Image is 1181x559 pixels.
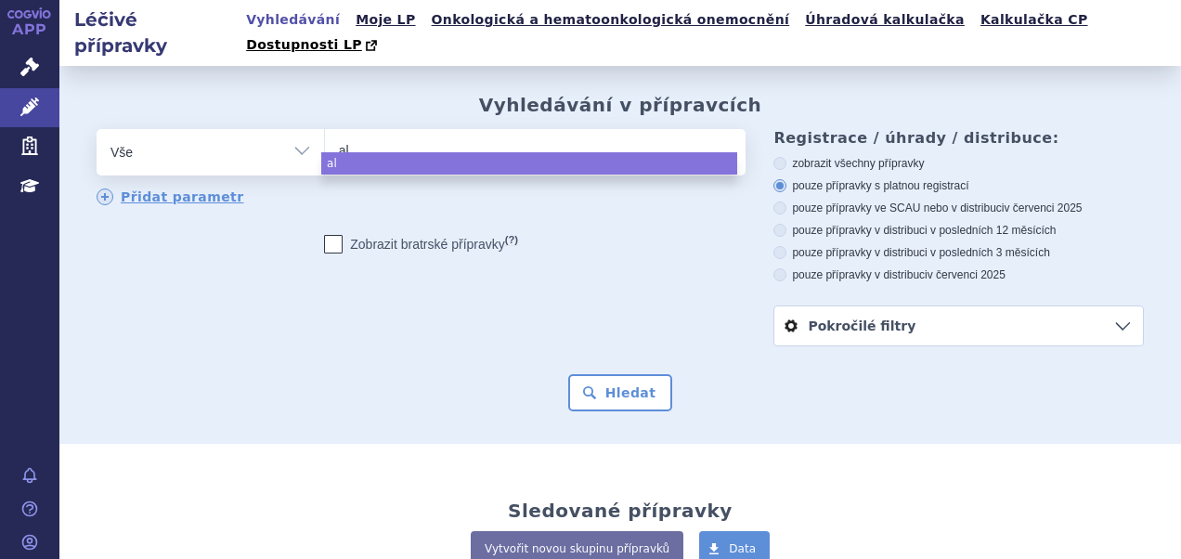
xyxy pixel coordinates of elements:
[479,94,762,116] h2: Vyhledávání v přípravcích
[975,7,1094,32] a: Kalkulačka CP
[773,267,1144,282] label: pouze přípravky v distribuci
[505,234,518,246] abbr: (?)
[240,7,345,32] a: Vyhledávání
[773,223,1144,238] label: pouze přípravky v distribuci v posledních 12 měsících
[324,235,518,253] label: Zobrazit bratrské přípravky
[246,37,362,52] span: Dostupnosti LP
[773,245,1144,260] label: pouze přípravky v distribuci v posledních 3 měsících
[1004,201,1082,214] span: v červenci 2025
[426,7,796,32] a: Onkologická a hematoonkologická onemocnění
[97,188,244,205] a: Přidat parametr
[350,7,421,32] a: Moje LP
[773,156,1144,171] label: zobrazit všechny přípravky
[508,500,733,522] h2: Sledované přípravky
[799,7,970,32] a: Úhradová kalkulačka
[59,6,240,58] h2: Léčivé přípravky
[240,32,386,58] a: Dostupnosti LP
[774,306,1143,345] a: Pokročilé filtry
[773,201,1144,215] label: pouze přípravky ve SCAU nebo v distribuci
[729,542,756,555] span: Data
[568,374,673,411] button: Hledat
[773,129,1144,147] h3: Registrace / úhrady / distribuce:
[928,268,1006,281] span: v červenci 2025
[773,178,1144,193] label: pouze přípravky s platnou registrací
[321,152,737,175] li: al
